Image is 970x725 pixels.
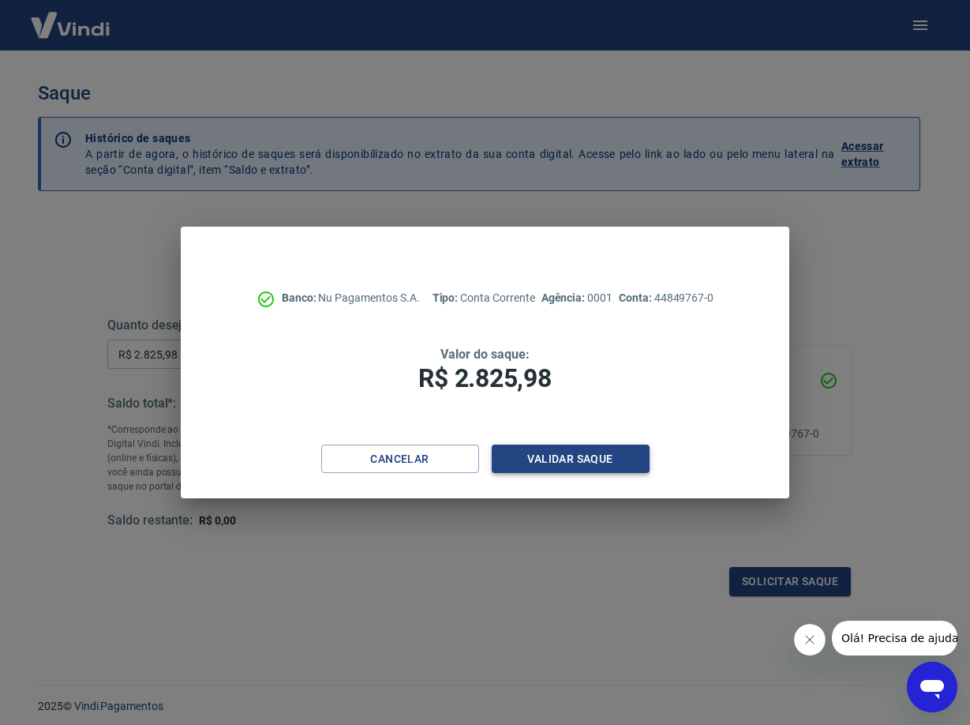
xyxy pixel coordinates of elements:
[619,291,654,304] span: Conta:
[433,291,461,304] span: Tipo:
[418,363,551,393] span: R$ 2.825,98
[321,445,479,474] button: Cancelar
[282,291,319,304] span: Banco:
[433,290,535,306] p: Conta Corrente
[619,290,713,306] p: 44849767-0
[492,445,650,474] button: Validar saque
[440,347,529,362] span: Valor do saque:
[907,662,957,712] iframe: Botão para abrir a janela de mensagens
[9,11,133,24] span: Olá! Precisa de ajuda?
[832,621,957,656] iframe: Mensagem da empresa
[794,624,826,656] iframe: Fechar mensagem
[541,291,588,304] span: Agência:
[282,290,420,306] p: Nu Pagamentos S.A.
[541,290,612,306] p: 0001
